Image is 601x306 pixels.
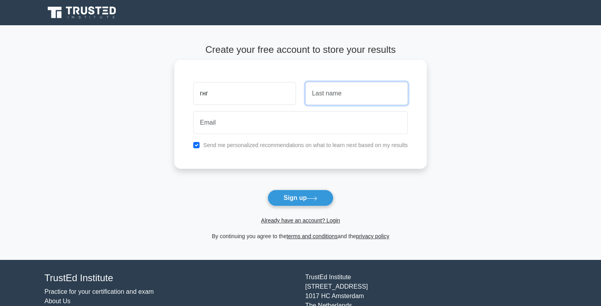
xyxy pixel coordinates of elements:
div: By continuing you agree to the and the [170,231,431,241]
a: terms and conditions [286,233,337,239]
h4: TrustEd Institute [45,272,296,284]
a: Practice for your certification and exam [45,288,154,295]
h4: Create your free account to store your results [174,44,427,56]
a: privacy policy [356,233,389,239]
a: Already have an account? Login [261,217,340,224]
label: Send me personalized recommendations on what to learn next based on my results [203,142,408,148]
input: First name [193,82,296,105]
button: Sign up [268,190,334,206]
input: Email [193,111,408,134]
input: Last name [305,82,408,105]
a: About Us [45,298,71,304]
